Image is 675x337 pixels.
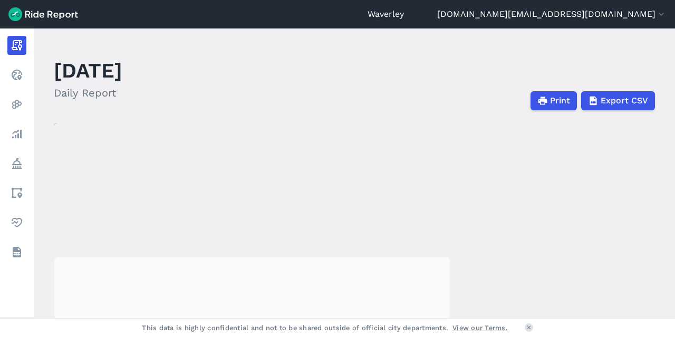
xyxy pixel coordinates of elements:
a: Areas [7,184,26,203]
button: [DOMAIN_NAME][EMAIL_ADDRESS][DOMAIN_NAME] [437,8,667,21]
a: View our Terms. [452,323,508,333]
button: Export CSV [581,91,655,110]
button: Print [531,91,577,110]
span: Export CSV [601,94,648,107]
a: Waverley [368,8,404,21]
a: Analyze [7,124,26,143]
h1: [DATE] [54,56,122,85]
a: Health [7,213,26,232]
a: Heatmaps [7,95,26,114]
img: Ride Report [8,7,78,21]
a: Realtime [7,65,26,84]
a: Datasets [7,243,26,262]
a: Policy [7,154,26,173]
span: Print [550,94,570,107]
a: Report [7,36,26,55]
h2: Daily Report [54,85,122,101]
